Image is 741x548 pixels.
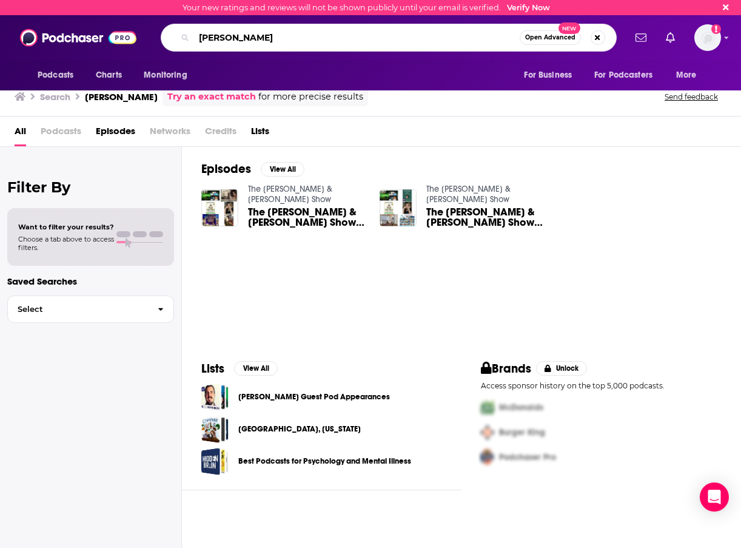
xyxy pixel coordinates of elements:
span: Monitoring [144,67,187,84]
button: open menu [668,64,712,87]
h3: [PERSON_NAME] [85,91,158,103]
h2: Brands [481,361,531,376]
svg: Email not verified [711,24,721,34]
a: [PERSON_NAME] Guest Pod Appearances [238,390,390,404]
a: Verify Now [507,3,550,12]
img: Third Pro Logo [476,445,499,470]
span: The [PERSON_NAME] & [PERSON_NAME] Show - [PERSON_NAME] - Best-Selling Author, Motivational Speake... [248,207,365,228]
button: open menu [135,64,203,87]
a: Best Podcasts for Psychology and Mental Illness [238,455,411,468]
img: Second Pro Logo [476,420,499,445]
span: Credits [205,121,236,146]
a: Kevin Hopp Guest Pod Appearances [201,384,229,411]
a: The Kevin & Nikee Show [248,184,332,205]
span: For Business [524,67,572,84]
button: Send feedback [661,92,722,102]
span: Podchaser Pro [499,452,556,462]
button: Select [7,296,174,323]
button: View All [234,361,278,376]
span: Open Advanced [525,35,575,41]
span: Podcasts [41,121,81,146]
a: Columbus, Ohio [201,416,229,443]
a: The Kevin & Nikee Show [426,184,511,205]
a: Lists [251,121,269,146]
button: Open AdvancedNew [520,30,581,45]
a: [GEOGRAPHIC_DATA], [US_STATE] [238,422,361,436]
span: for more precise results [258,90,363,104]
span: McDonalds [499,402,543,413]
img: First Pro Logo [476,395,499,420]
button: open menu [515,64,587,87]
span: Burger King [499,427,545,438]
button: View All [261,162,304,177]
a: Best Podcasts for Psychology and Mental Illness [201,448,229,475]
p: Access sponsor history on the top 5,000 podcasts. [481,381,722,390]
button: Show profile menu [694,24,721,51]
a: Episodes [96,121,135,146]
img: The Kevin & Nikee Show - Dr. Debby Olusa - Best-Selling Author, Motivational Speaker and Model [201,189,238,226]
h2: Lists [201,361,224,376]
input: Search podcasts, credits, & more... [194,28,520,47]
span: Podcasts [38,67,73,84]
button: Unlock [536,361,588,376]
img: Podchaser - Follow, Share and Rate Podcasts [20,26,136,49]
a: Try an exact match [167,90,256,104]
a: Show notifications dropdown [631,27,651,48]
img: User Profile [694,24,721,51]
button: open menu [29,64,89,87]
a: The Kevin & Nikee Show - Excellence - Dr. Debby Olusa - Best-Selling Author, Writer, Global Entre... [426,207,543,228]
span: For Podcasters [594,67,652,84]
span: More [676,67,697,84]
span: Want to filter your results? [18,223,114,231]
h2: Filter By [7,178,174,196]
button: open menu [586,64,670,87]
a: EpisodesView All [201,161,304,177]
span: Networks [150,121,190,146]
a: The Kevin & Nikee Show - Dr. Debby Olusa - Best-Selling Author, Motivational Speaker and Model [248,207,365,228]
span: Select [8,305,148,313]
div: Your new ratings and reviews will not be shown publicly until your email is verified. [183,3,550,12]
a: ListsView All [201,361,278,376]
a: Charts [88,64,129,87]
span: The [PERSON_NAME] & [PERSON_NAME] Show - Excellence - [PERSON_NAME] - Best-Selling Author, Writer... [426,207,543,228]
span: Logged in as KatieP [694,24,721,51]
img: The Kevin & Nikee Show - Excellence - Dr. Debby Olusa - Best-Selling Author, Writer, Global Entre... [380,189,417,226]
a: Show notifications dropdown [661,27,680,48]
span: Charts [96,67,122,84]
span: New [558,22,580,34]
h2: Episodes [201,161,251,177]
p: Saved Searches [7,276,174,287]
a: All [15,121,26,146]
span: Choose a tab above to access filters. [18,235,114,252]
div: Open Intercom Messenger [700,482,729,512]
div: Search podcasts, credits, & more... [161,24,617,52]
h3: Search [40,91,70,103]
